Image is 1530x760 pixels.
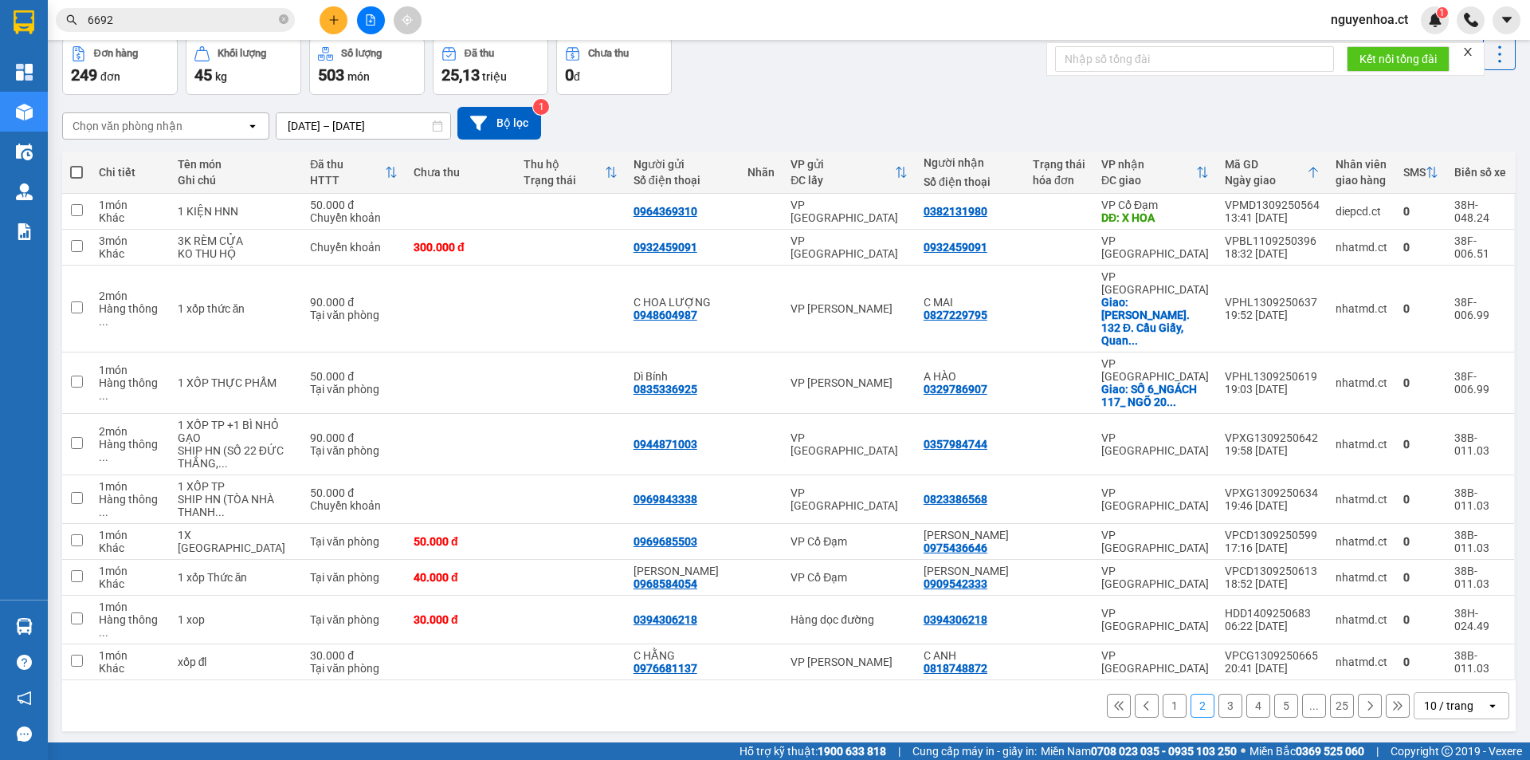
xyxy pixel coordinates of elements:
[99,438,162,463] div: Hàng thông thường
[1454,166,1506,179] div: Biển số xe
[1091,745,1237,758] strong: 0708 023 035 - 0935 103 250
[1347,46,1450,72] button: Kết nối tổng đài
[1225,247,1320,260] div: 18:32 [DATE]
[634,493,697,506] div: 0969843338
[218,457,228,470] span: ...
[634,205,697,218] div: 0964369310
[328,14,339,26] span: plus
[215,70,227,83] span: kg
[1033,174,1085,187] div: hóa đơn
[1101,383,1209,408] div: Giao: SỐ 6_NGÁCH 117_ NGÕ 20 ĐƯỜNG MỸ ĐÌNH_MỸ ĐÌNH2_NAM TỪ LIÊM
[178,302,295,315] div: 1 xốp thức ăn
[1336,535,1387,548] div: nhatmd.ct
[347,70,370,83] span: món
[194,65,212,85] span: 45
[1225,158,1307,171] div: Mã GD
[1403,438,1438,451] div: 0
[1336,205,1387,218] div: diepcd.ct
[99,601,162,613] div: 1 món
[898,742,900,760] span: |
[1500,13,1514,27] span: caret-down
[178,480,295,493] div: 1 XỐP TP
[1101,607,1209,632] div: VP [GEOGRAPHIC_DATA]
[924,175,1017,188] div: Số điện thoại
[357,6,385,34] button: file-add
[178,234,295,247] div: 3K RÈM CỬA
[73,118,182,134] div: Chọn văn phòng nhận
[99,451,108,463] span: ...
[433,37,548,95] button: Đã thu25,13 triệu
[574,70,580,83] span: đ
[1330,694,1354,718] button: 25
[99,247,162,260] div: Khác
[1336,174,1387,187] div: giao hàng
[1454,607,1506,632] div: 38H-024.49
[99,649,162,662] div: 1 món
[178,158,295,171] div: Tên món
[1041,742,1237,760] span: Miền Nam
[178,529,295,554] div: 1X Đông Lạnh
[1302,694,1326,718] button: ...
[1336,656,1387,668] div: nhatmd.ct
[1225,444,1320,457] div: 19:58 [DATE]
[414,241,508,254] div: 300.000 đ
[1428,13,1442,27] img: icon-new-feature
[1225,577,1320,590] div: 18:52 [DATE]
[279,14,288,24] span: close-circle
[318,65,344,85] span: 503
[310,309,398,321] div: Tại văn phòng
[1403,656,1438,668] div: 0
[790,656,908,668] div: VP [PERSON_NAME]
[1101,529,1209,554] div: VP [GEOGRAPHIC_DATA]
[1359,50,1437,68] span: Kết nối tổng đài
[246,120,259,132] svg: open
[588,48,629,59] div: Chưa thu
[1403,205,1438,218] div: 0
[99,480,162,493] div: 1 món
[924,541,987,554] div: 0975436646
[365,14,376,26] span: file-add
[1101,158,1196,171] div: VP nhận
[310,499,398,512] div: Chuyển khoản
[1395,152,1446,194] th: Toggle SortBy
[178,376,295,389] div: 1 XỐP THỰC PHẨM
[1486,699,1499,712] svg: open
[402,14,413,26] span: aim
[634,370,732,383] div: Dì Bính
[1033,158,1085,171] div: Trạng thái
[1101,211,1209,224] div: DĐ: X HOA
[99,315,108,328] span: ...
[1403,613,1438,626] div: 0
[1225,607,1320,620] div: HDD1409250683
[1439,7,1445,18] span: 1
[16,618,33,635] img: warehouse-icon
[99,199,162,211] div: 1 món
[178,205,295,218] div: 1 KIỆN HNN
[1376,742,1379,760] span: |
[524,158,605,171] div: Thu hộ
[1191,694,1214,718] button: 2
[790,486,908,512] div: VP [GEOGRAPHIC_DATA]
[634,174,732,187] div: Số điện thoại
[320,6,347,34] button: plus
[634,613,697,626] div: 0394306218
[310,383,398,396] div: Tại văn phòng
[277,113,450,139] input: Select a date range.
[634,438,697,451] div: 0944871003
[1454,370,1506,396] div: 38F-006.99
[309,37,425,95] button: Số lượng503món
[310,158,385,171] div: Đã thu
[99,364,162,376] div: 1 món
[1128,334,1138,347] span: ...
[441,65,480,85] span: 25,13
[634,158,732,171] div: Người gửi
[924,205,987,218] div: 0382131980
[1403,493,1438,506] div: 0
[634,577,697,590] div: 0968584054
[1225,199,1320,211] div: VPMD1309250564
[1403,376,1438,389] div: 0
[310,535,398,548] div: Tại văn phòng
[790,613,908,626] div: Hàng dọc đường
[310,241,398,254] div: Chuyển khoản
[1225,296,1320,309] div: VPHL1309250637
